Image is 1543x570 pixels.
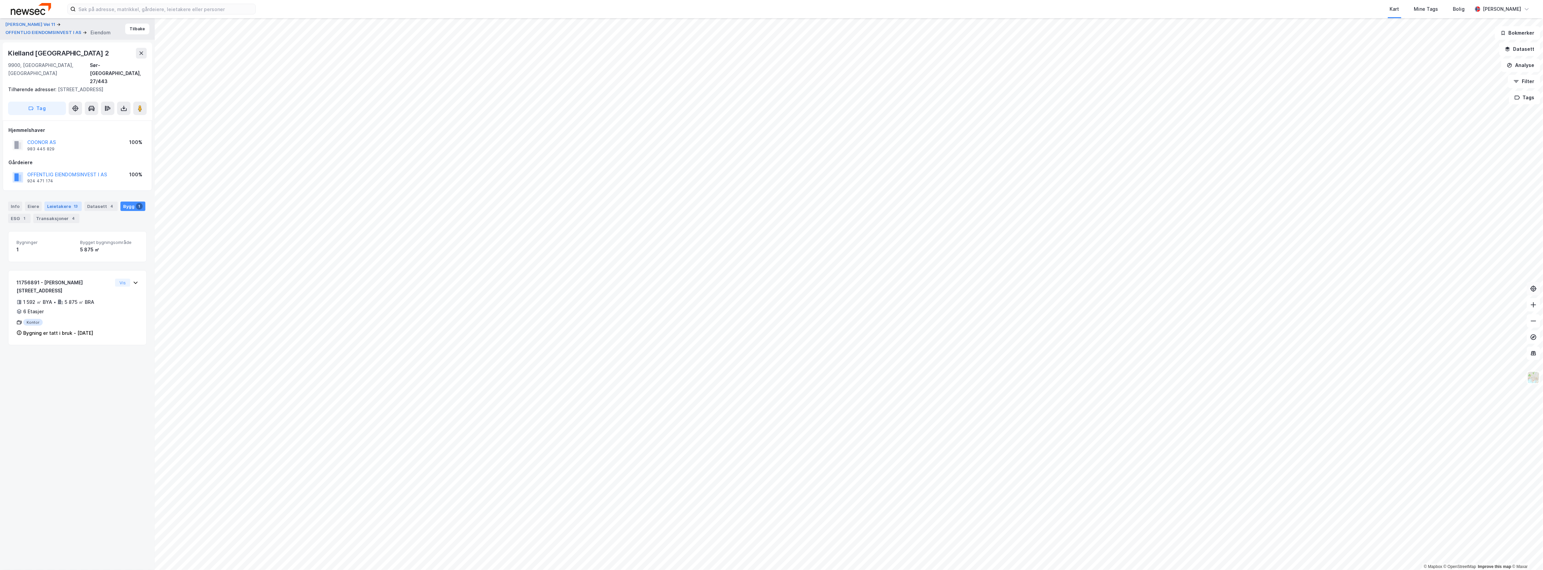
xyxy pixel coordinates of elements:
[8,61,90,85] div: 9900, [GEOGRAPHIC_DATA], [GEOGRAPHIC_DATA]
[27,146,55,152] div: 983 445 829
[44,202,82,211] div: Leietakere
[115,279,130,287] button: Vis
[25,202,42,211] div: Eiere
[8,158,146,167] div: Gårdeiere
[5,21,57,28] button: [PERSON_NAME] Vei 11
[53,299,56,305] div: •
[80,246,138,254] div: 5 875 ㎡
[1424,564,1442,569] a: Mapbox
[108,203,115,210] div: 4
[16,246,75,254] div: 1
[16,279,112,295] div: 11756891 - [PERSON_NAME][STREET_ADDRESS]
[11,3,51,15] img: newsec-logo.f6e21ccffca1b3a03d2d.png
[8,126,146,134] div: Hjemmelshaver
[1478,564,1511,569] a: Improve this map
[23,308,44,316] div: 6 Etasjer
[8,85,141,94] div: [STREET_ADDRESS]
[1509,91,1540,104] button: Tags
[125,24,149,34] button: Tilbake
[1509,538,1543,570] div: Kontrollprogram for chat
[1390,5,1399,13] div: Kart
[23,329,93,337] div: Bygning er tatt i bruk - [DATE]
[1527,371,1540,384] img: Z
[33,214,79,223] div: Transaksjoner
[16,240,75,245] span: Bygninger
[8,86,58,92] span: Tilhørende adresser:
[1444,564,1476,569] a: OpenStreetMap
[120,202,145,211] div: Bygg
[129,171,142,179] div: 100%
[65,298,94,306] div: 5 875 ㎡ BRA
[90,61,147,85] div: Sør-[GEOGRAPHIC_DATA], 27/443
[91,29,111,37] div: Eiendom
[129,138,142,146] div: 100%
[1501,59,1540,72] button: Analyse
[84,202,118,211] div: Datasett
[8,214,31,223] div: ESG
[23,298,52,306] div: 1 592 ㎡ BYA
[1414,5,1438,13] div: Mine Tags
[1495,26,1540,40] button: Bokmerker
[1483,5,1521,13] div: [PERSON_NAME]
[1453,5,1465,13] div: Bolig
[72,203,79,210] div: 13
[8,48,110,59] div: Kielland [GEOGRAPHIC_DATA] 2
[8,202,22,211] div: Info
[1508,75,1540,88] button: Filter
[21,215,28,222] div: 1
[80,240,138,245] span: Bygget bygningsområde
[1499,42,1540,56] button: Datasett
[136,203,143,210] div: 1
[1509,538,1543,570] iframe: Chat Widget
[8,102,66,115] button: Tag
[5,29,83,36] button: OFFENTLIG EIENDOMSINVEST I AS
[27,178,53,184] div: 924 471 174
[70,215,77,222] div: 4
[76,4,255,14] input: Søk på adresse, matrikkel, gårdeiere, leietakere eller personer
